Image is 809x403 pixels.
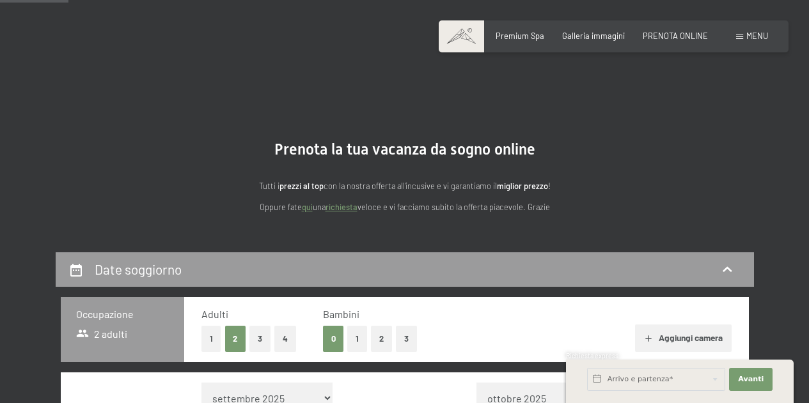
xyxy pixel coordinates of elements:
[149,179,661,192] p: Tutti i con la nostra offerta all'incusive e vi garantiamo il !
[201,326,221,352] button: 1
[274,141,535,158] span: Prenota la tua vacanza da sogno online
[95,261,182,277] h2: Date soggiorno
[738,374,764,384] span: Avanti
[746,31,768,41] span: Menu
[279,181,324,191] strong: prezzi al top
[635,324,732,353] button: Aggiungi camera
[371,326,392,352] button: 2
[249,326,271,352] button: 3
[497,181,548,191] strong: miglior prezzo
[396,326,417,352] button: 3
[225,326,246,352] button: 2
[326,202,357,212] a: richiesta
[562,31,625,41] a: Galleria immagini
[274,326,296,352] button: 4
[643,31,708,41] a: PRENOTA ONLINE
[201,308,228,320] span: Adulti
[566,352,618,360] span: Richiesta express
[302,202,313,212] a: quì
[729,368,773,391] button: Avanti
[323,326,344,352] button: 0
[496,31,544,41] a: Premium Spa
[323,308,359,320] span: Bambini
[347,326,367,352] button: 1
[76,307,169,321] h3: Occupazione
[149,201,661,213] p: Oppure fate una veloce e vi facciamo subito la offerta piacevole. Grazie
[76,327,128,341] span: 2 adulti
